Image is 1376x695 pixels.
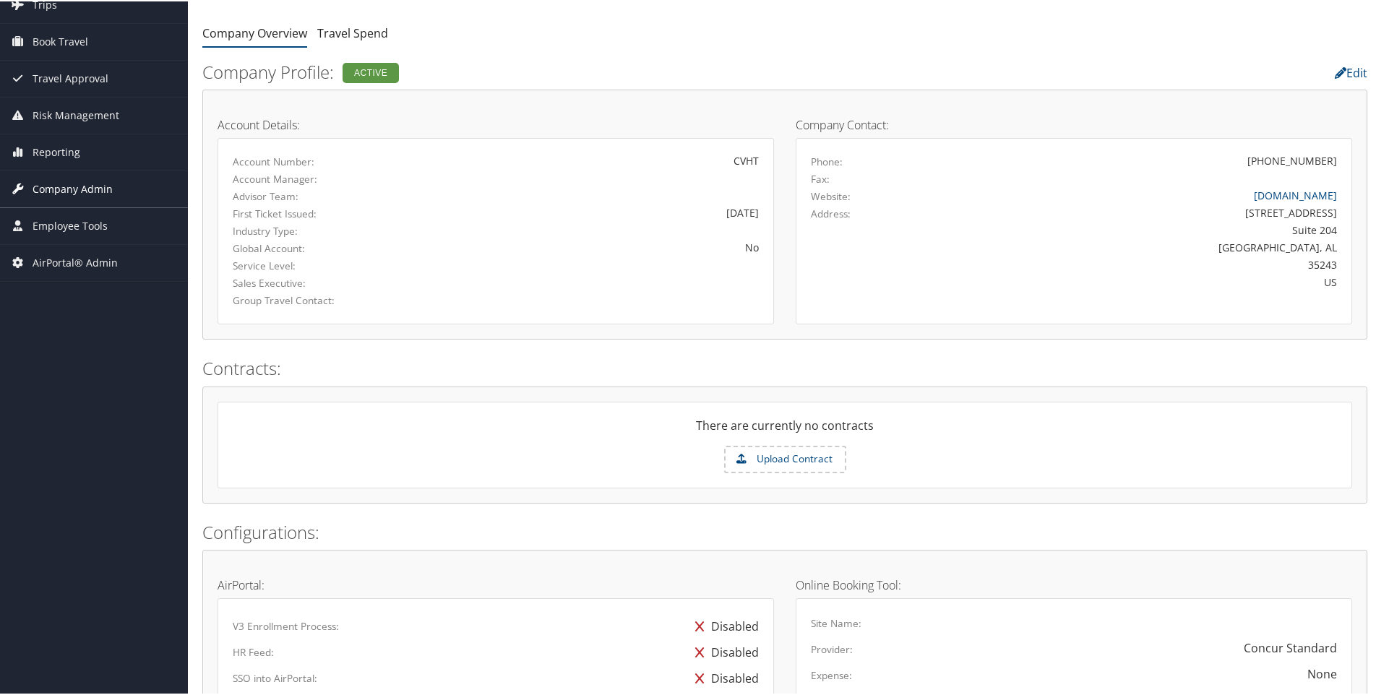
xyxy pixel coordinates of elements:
[811,153,843,168] label: Phone:
[202,59,972,83] h2: Company Profile:
[1254,187,1337,201] a: [DOMAIN_NAME]
[33,22,88,59] span: Book Travel
[317,24,388,40] a: Travel Spend
[218,118,774,129] h4: Account Details:
[1244,638,1337,655] div: Concur Standard
[688,638,759,664] div: Disabled
[218,578,774,590] h4: AirPortal:
[811,170,830,185] label: Fax:
[811,188,851,202] label: Website:
[416,204,759,219] div: [DATE]
[1307,664,1337,681] div: None
[33,243,118,280] span: AirPortal® Admin
[1247,152,1337,167] div: [PHONE_NUMBER]
[811,641,853,655] label: Provider:
[233,275,394,289] label: Sales Executive:
[811,667,852,681] label: Expense:
[948,238,1338,254] div: [GEOGRAPHIC_DATA], AL
[416,152,759,167] div: CVHT
[218,415,1351,444] div: There are currently no contracts
[688,664,759,690] div: Disabled
[33,170,113,206] span: Company Admin
[948,256,1338,271] div: 35243
[948,204,1338,219] div: [STREET_ADDRESS]
[202,519,1367,543] h2: Configurations:
[233,223,394,237] label: Industry Type:
[233,618,339,632] label: V3 Enrollment Process:
[233,205,394,220] label: First Ticket Issued:
[811,615,861,629] label: Site Name:
[416,238,759,254] div: No
[233,292,394,306] label: Group Travel Contact:
[233,670,317,684] label: SSO into AirPortal:
[796,118,1352,129] h4: Company Contact:
[811,205,851,220] label: Address:
[796,578,1352,590] h4: Online Booking Tool:
[233,153,394,168] label: Account Number:
[233,170,394,185] label: Account Manager:
[233,240,394,254] label: Global Account:
[233,644,274,658] label: HR Feed:
[948,273,1338,288] div: US
[343,61,399,82] div: Active
[688,612,759,638] div: Disabled
[33,96,119,132] span: Risk Management
[202,24,307,40] a: Company Overview
[1335,64,1367,79] a: Edit
[948,221,1338,236] div: Suite 204
[233,188,394,202] label: Advisor Team:
[33,59,108,95] span: Travel Approval
[202,355,1367,379] h2: Contracts:
[726,446,845,470] label: Upload Contract
[33,133,80,169] span: Reporting
[33,207,108,243] span: Employee Tools
[233,257,394,272] label: Service Level:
